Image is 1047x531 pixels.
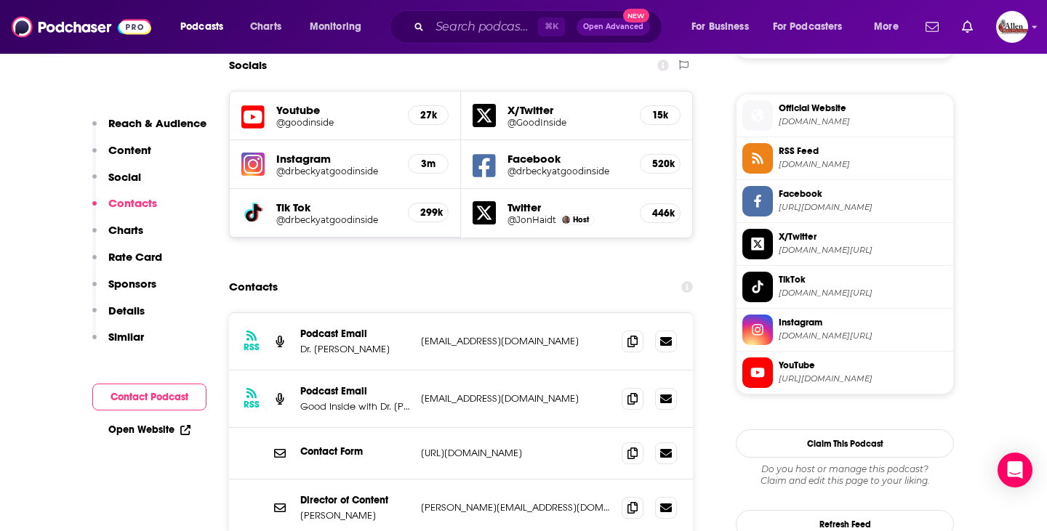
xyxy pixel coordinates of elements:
[244,399,260,410] h3: RSS
[276,214,396,225] a: @drbeckyatgoodinside
[108,143,151,157] p: Content
[508,152,628,166] h5: Facebook
[276,152,396,166] h5: Instagram
[736,463,954,487] div: Claim and edit this page to your liking.
[779,230,947,243] span: X/Twitter
[681,15,767,38] button: open menu
[996,11,1028,43] span: Logged in as AllenMedia
[508,214,556,225] a: @JonHaidt
[779,288,947,299] span: tiktok.com/@drbeckyatgoodinside
[276,103,396,117] h5: Youtube
[421,335,610,347] p: [EMAIL_ADDRESS][DOMAIN_NAME]
[92,143,151,170] button: Content
[742,143,947,174] a: RSS Feed[DOMAIN_NAME]
[241,153,265,176] img: iconImage
[779,273,947,286] span: TikTok
[874,17,899,37] span: More
[538,17,565,36] span: ⌘ K
[779,202,947,213] span: https://www.facebook.com/drbeckyatgoodinside
[108,250,162,264] p: Rate Card
[652,109,668,121] h5: 15k
[300,509,409,522] p: [PERSON_NAME]
[583,23,643,31] span: Open Advanced
[92,384,206,410] button: Contact Podcast
[420,158,436,170] h5: 3m
[92,304,145,331] button: Details
[742,357,947,388] a: YouTube[URL][DOMAIN_NAME]
[779,245,947,256] span: twitter.com/GoodInside
[508,103,628,117] h5: X/Twitter
[241,15,290,38] a: Charts
[779,116,947,127] span: good-inside.simplecast.com
[420,109,436,121] h5: 27k
[652,207,668,219] h5: 446k
[577,18,650,36] button: Open AdvancedNew
[300,494,409,506] p: Director of Content
[108,170,141,184] p: Social
[276,200,396,214] h5: Tik Tok
[250,17,281,37] span: Charts
[108,304,145,317] p: Details
[12,13,151,41] img: Podchaser - Follow, Share and Rate Podcasts
[742,100,947,131] a: Official Website[DOMAIN_NAME]
[691,17,749,37] span: For Business
[421,392,610,405] p: [EMAIL_ADDRESS][DOMAIN_NAME]
[742,229,947,259] a: X/Twitter[DOMAIN_NAME][URL]
[864,15,917,38] button: open menu
[573,215,589,224] span: Host
[779,316,947,329] span: Instagram
[430,15,538,38] input: Search podcasts, credits, & more...
[508,166,628,177] a: @drbeckyatgoodinside
[300,15,380,38] button: open menu
[108,223,143,237] p: Charts
[92,330,144,357] button: Similar
[779,331,947,341] span: instagram.com/drbeckyatgoodinside
[736,429,954,458] button: Claim This Podcast
[920,15,944,39] a: Show notifications dropdown
[300,328,409,340] p: Podcast Email
[508,200,628,214] h5: Twitter
[300,400,409,413] p: Good Inside with Dr. [PERSON_NAME] Podcast Email
[742,186,947,216] a: Facebook[URL][DOMAIN_NAME]
[92,196,157,223] button: Contacts
[998,453,1032,487] div: Open Intercom Messenger
[310,17,361,37] span: Monitoring
[180,17,223,37] span: Podcasts
[108,116,206,130] p: Reach & Audience
[276,166,396,177] a: @drbeckyatgoodinside
[170,15,242,38] button: open menu
[652,158,668,170] h5: 520k
[108,330,144,344] p: Similar
[779,187,947,200] span: Facebook
[773,17,843,37] span: For Podcasters
[244,341,260,353] h3: RSS
[404,10,676,44] div: Search podcasts, credits, & more...
[421,501,610,514] p: [PERSON_NAME][EMAIL_ADDRESS][DOMAIN_NAME]
[996,11,1028,43] img: User Profile
[508,117,628,128] a: @GoodInside
[276,117,396,128] a: @goodinside
[779,159,947,170] span: feeds.simplecast.com
[92,116,206,143] button: Reach & Audience
[562,216,570,224] img: Jonathan Haidt
[779,145,947,158] span: RSS Feed
[742,272,947,302] a: TikTok[DOMAIN_NAME][URL]
[92,170,141,197] button: Social
[779,102,947,115] span: Official Website
[779,373,947,384] span: https://www.youtube.com/@goodinside
[956,15,979,39] a: Show notifications dropdown
[421,447,610,459] p: [URL][DOMAIN_NAME]
[92,277,156,304] button: Sponsors
[996,11,1028,43] button: Show profile menu
[92,223,143,250] button: Charts
[300,445,409,458] p: Contact Form
[420,206,436,219] h5: 299k
[623,9,649,23] span: New
[763,15,864,38] button: open menu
